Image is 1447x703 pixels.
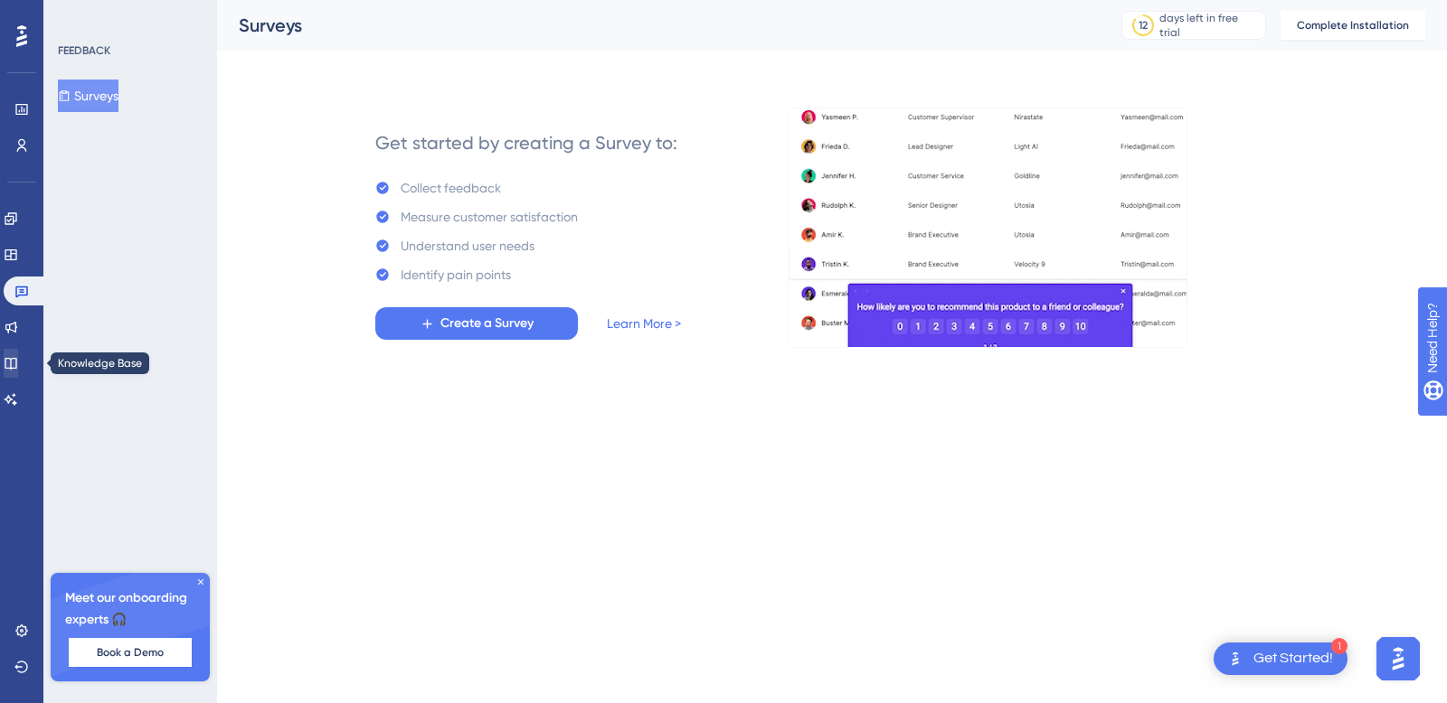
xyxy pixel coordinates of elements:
[1214,642,1348,675] div: Open Get Started! checklist, remaining modules: 1
[1331,638,1348,654] div: 1
[1253,649,1333,669] div: Get Started!
[1371,632,1425,686] iframe: UserGuiding AI Assistant Launcher
[440,313,534,334] span: Create a Survey
[607,313,681,334] a: Learn More >
[1225,648,1246,670] img: launcher-image-alternative-text
[58,43,110,58] div: FEEDBACK
[1139,18,1148,33] div: 12
[401,235,534,257] div: Understand user needs
[1297,18,1409,33] span: Complete Installation
[65,587,195,631] span: Meet our onboarding experts 🎧
[788,108,1187,348] img: b81bf5b5c10d0e3e90f664060979471a.gif
[401,264,511,286] div: Identify pain points
[401,177,501,199] div: Collect feedback
[375,307,578,340] button: Create a Survey
[375,130,677,155] div: Get started by creating a Survey to:
[43,5,113,26] span: Need Help?
[1281,11,1425,40] button: Complete Installation
[1159,11,1260,40] div: days left in free trial
[97,645,164,660] span: Book a Demo
[58,80,118,112] button: Surveys
[401,206,578,228] div: Measure customer satisfaction
[69,638,192,667] button: Book a Demo
[239,13,1076,38] div: Surveys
